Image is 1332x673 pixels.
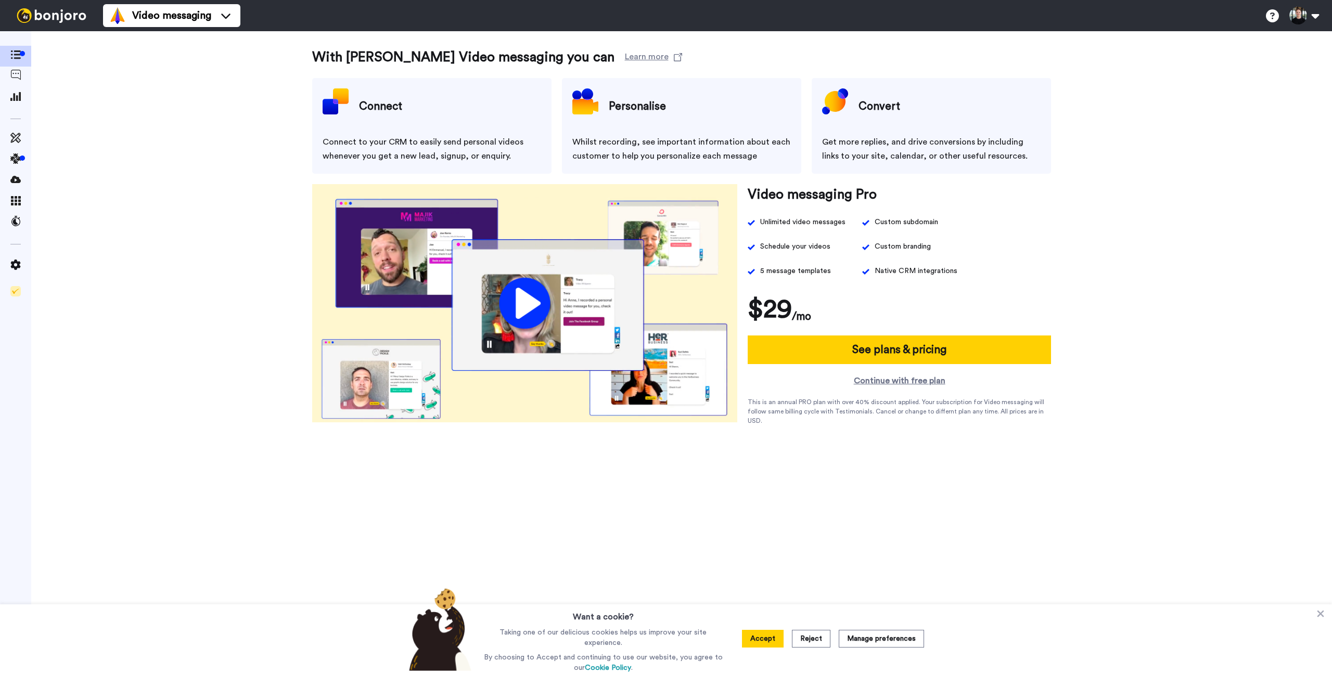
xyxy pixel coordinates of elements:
a: Continue with free plan [748,374,1052,387]
h3: Want a cookie? [573,604,634,623]
div: Learn more [625,50,669,60]
div: Whilst recording, see important information about each customer to help you personalize each message [572,135,791,163]
div: Get more replies, and drive conversions by including links to your site, calendar, or other usefu... [822,135,1041,163]
h4: Personalise [609,94,666,120]
h4: Connect [359,94,402,120]
p: Taking one of our delicious cookies helps us improve your site experience. [481,627,725,648]
span: Custom branding [875,240,931,254]
h3: Video messaging Pro [748,184,877,205]
h4: See plans & pricing [852,341,946,358]
button: Reject [792,630,830,648]
a: Learn more [625,47,682,68]
img: Checklist.svg [10,286,21,296]
div: Custom subdomain [875,215,938,229]
h4: /mo [792,308,811,325]
img: bear-with-cookie.png [400,588,477,671]
div: This is an annual PRO plan with over 40% discount applied. Your subscription for Video messaging ... [748,397,1052,425]
div: Unlimited video messages [760,215,846,229]
img: vm-color.svg [109,7,126,24]
a: Cookie Policy [585,664,631,671]
img: bj-logo-header-white.svg [12,8,91,23]
button: Accept [742,630,784,648]
span: Video messaging [132,8,211,23]
div: Connect to your CRM to easily send personal videos whenever you get a new lead, signup, or enquiry. [323,135,541,163]
span: 5 message templates [760,264,831,278]
h1: $29 [748,294,792,325]
p: By choosing to Accept and continuing to use our website, you agree to our . [481,652,725,673]
span: Schedule your videos [760,240,830,254]
button: Manage preferences [839,630,924,648]
span: Native CRM integrations [875,264,957,278]
h4: Convert [859,94,900,120]
h3: With [PERSON_NAME] Video messaging you can [312,47,614,68]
